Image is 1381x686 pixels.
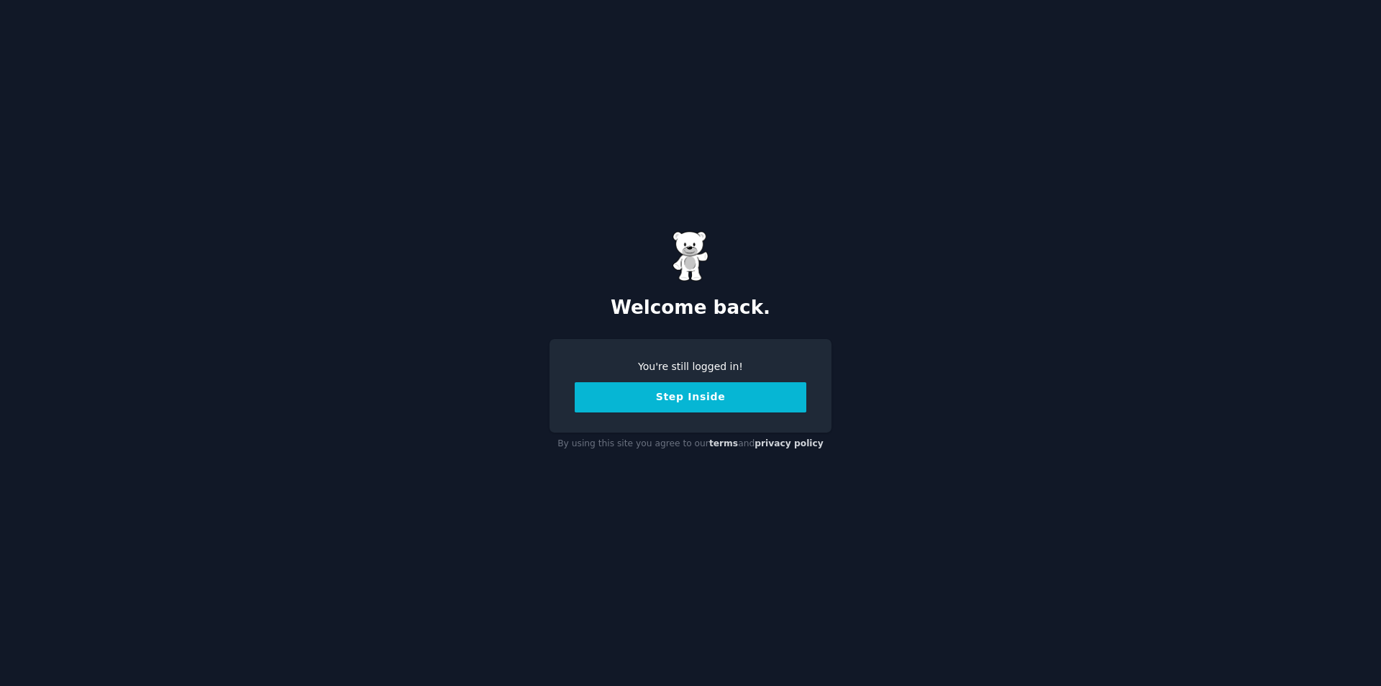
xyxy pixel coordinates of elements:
img: Gummy Bear [673,231,708,281]
button: Step Inside [575,382,806,412]
a: Step Inside [575,391,806,402]
div: You're still logged in! [575,359,806,374]
div: By using this site you agree to our and [550,433,831,456]
a: privacy policy [755,438,824,448]
a: terms [709,438,738,448]
h2: Welcome back. [550,297,831,320]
